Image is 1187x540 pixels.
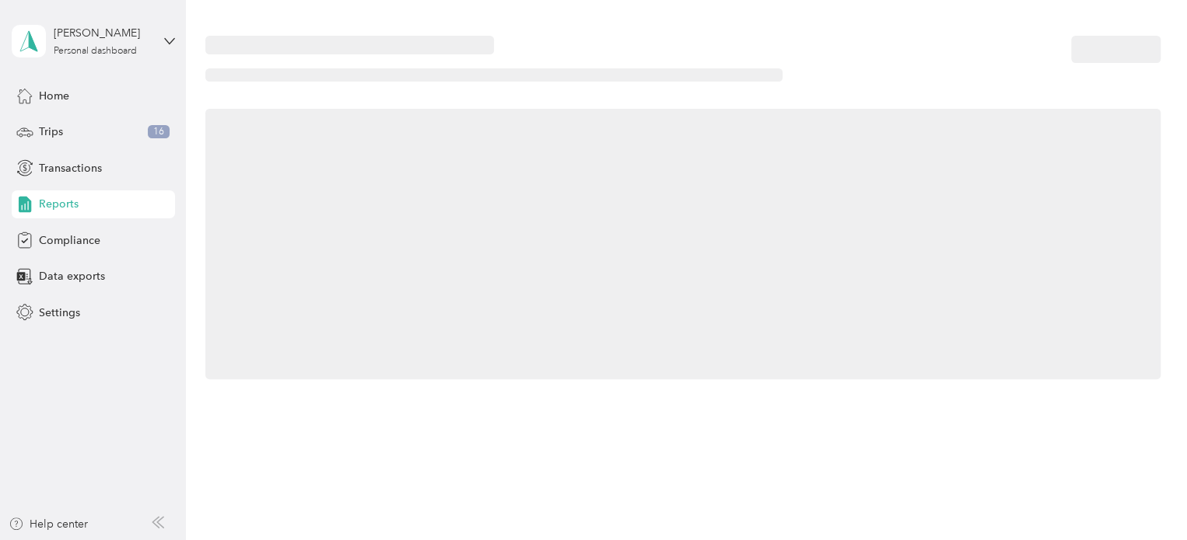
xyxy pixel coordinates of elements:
[39,232,100,249] span: Compliance
[39,160,102,176] span: Transactions
[54,47,137,56] div: Personal dashboard
[9,516,88,532] button: Help center
[1100,453,1187,540] iframe: Everlance-gr Chat Button Frame
[39,196,79,212] span: Reports
[39,124,63,140] span: Trips
[39,268,105,284] span: Data exports
[39,305,80,321] span: Settings
[39,88,69,104] span: Home
[148,125,170,139] span: 16
[54,25,151,41] div: [PERSON_NAME]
